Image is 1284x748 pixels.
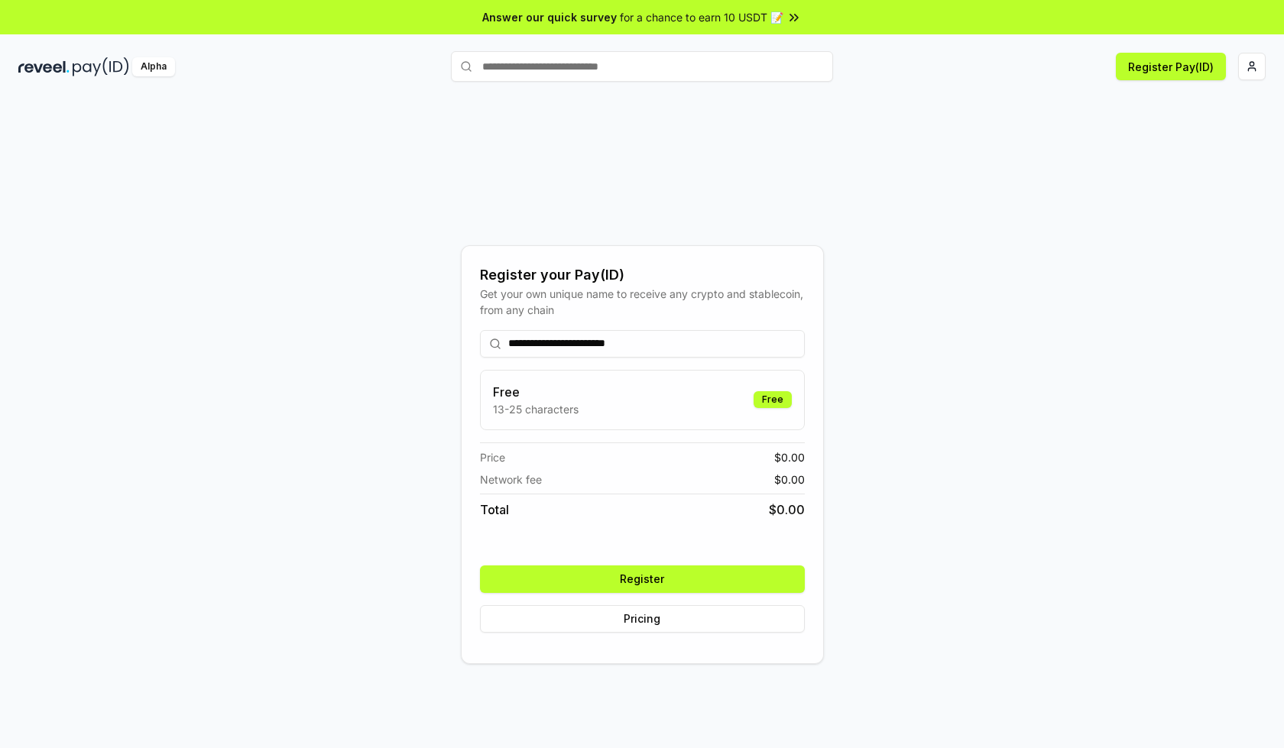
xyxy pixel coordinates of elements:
span: Network fee [480,471,542,487]
img: reveel_dark [18,57,70,76]
button: Register [480,565,805,593]
span: Price [480,449,505,465]
button: Register Pay(ID) [1116,53,1226,80]
h3: Free [493,383,579,401]
div: Free [754,391,792,408]
span: $ 0.00 [774,449,805,465]
span: $ 0.00 [769,500,805,519]
span: Total [480,500,509,519]
span: Answer our quick survey [482,9,617,25]
span: $ 0.00 [774,471,805,487]
div: Get your own unique name to receive any crypto and stablecoin, from any chain [480,286,805,318]
div: Alpha [132,57,175,76]
img: pay_id [73,57,129,76]
div: Register your Pay(ID) [480,264,805,286]
span: for a chance to earn 10 USDT 📝 [620,9,783,25]
button: Pricing [480,605,805,633]
p: 13-25 characters [493,401,579,417]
